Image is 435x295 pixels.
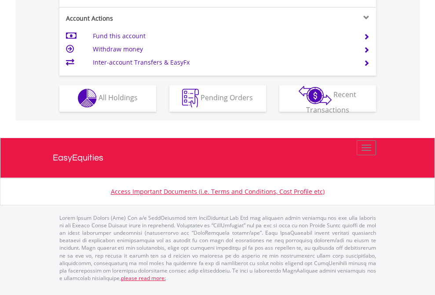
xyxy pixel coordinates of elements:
[306,90,357,115] span: Recent Transactions
[121,274,166,282] a: please read more:
[78,89,97,108] img: holdings-wht.png
[279,85,376,112] button: Recent Transactions
[99,93,138,102] span: All Holdings
[53,138,383,178] a: EasyEquities
[299,86,332,105] img: transactions-zar-wht.png
[93,29,353,43] td: Fund this account
[59,14,218,23] div: Account Actions
[201,93,253,102] span: Pending Orders
[182,89,199,108] img: pending_instructions-wht.png
[169,85,266,112] button: Pending Orders
[93,43,353,56] td: Withdraw money
[93,56,353,69] td: Inter-account Transfers & EasyFx
[59,214,376,282] p: Lorem Ipsum Dolors (Ame) Con a/e SeddOeiusmod tem InciDiduntut Lab Etd mag aliquaen admin veniamq...
[59,85,156,112] button: All Holdings
[111,187,325,196] a: Access Important Documents (i.e. Terms and Conditions, Cost Profile etc)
